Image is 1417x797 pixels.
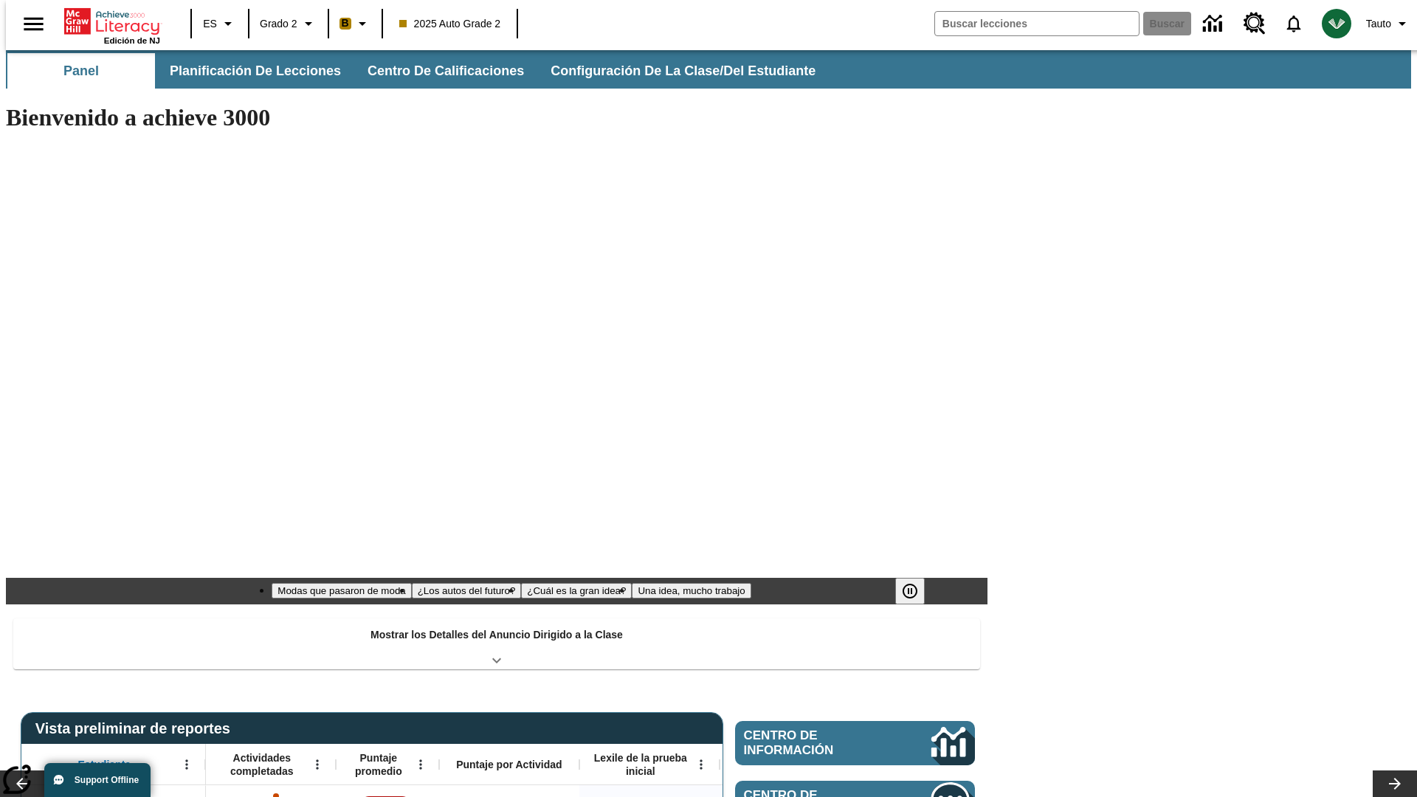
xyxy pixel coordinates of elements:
a: Centro de información [1194,4,1235,44]
span: Grado 2 [260,16,297,32]
button: Boost El color de la clase es anaranjado claro. Cambiar el color de la clase. [334,10,377,37]
button: Abrir menú [176,753,198,776]
div: Pausar [895,578,940,604]
button: Diapositiva 2 ¿Los autos del futuro? [412,583,522,598]
button: Lenguaje: ES, Selecciona un idioma [196,10,244,37]
button: Diapositiva 1 Modas que pasaron de moda [272,583,411,598]
button: Panel [7,53,155,89]
button: Abrir menú [306,753,328,776]
span: Actividades completadas [213,751,311,778]
span: Planificación de lecciones [170,63,341,80]
img: avatar image [1322,9,1351,38]
span: Edición de NJ [104,36,160,45]
input: Buscar campo [935,12,1139,35]
button: Support Offline [44,763,151,797]
button: Grado: Grado 2, Elige un grado [254,10,323,37]
span: Panel [63,63,99,80]
span: ES [203,16,217,32]
button: Abrir menú [410,753,432,776]
span: Estudiante [78,758,131,771]
div: Portada [64,5,160,45]
span: Lexile de la prueba inicial [587,751,694,778]
button: Diapositiva 4 Una idea, mucho trabajo [632,583,751,598]
span: 2025 Auto Grade 2 [399,16,501,32]
span: Puntaje por Actividad [456,758,562,771]
span: Tauto [1366,16,1391,32]
button: Abrir menú [690,753,712,776]
span: Support Offline [75,775,139,785]
span: B [342,14,349,32]
button: Carrusel de lecciones, seguir [1373,770,1417,797]
button: Diapositiva 3 ¿Cuál es la gran idea? [521,583,632,598]
span: Puntaje promedio [343,751,414,778]
span: Configuración de la clase/del estudiante [551,63,816,80]
button: Configuración de la clase/del estudiante [539,53,827,89]
span: Centro de calificaciones [368,63,524,80]
a: Centro de recursos, Se abrirá en una pestaña nueva. [1235,4,1275,44]
span: Centro de información [744,728,882,758]
button: Escoja un nuevo avatar [1313,4,1360,43]
div: Subbarra de navegación [6,50,1411,89]
div: Subbarra de navegación [6,53,829,89]
a: Centro de información [735,721,975,765]
button: Perfil/Configuración [1360,10,1417,37]
button: Planificación de lecciones [158,53,353,89]
span: Vista preliminar de reportes [35,720,238,737]
a: Portada [64,7,160,36]
h1: Bienvenido a achieve 3000 [6,104,987,131]
div: Mostrar los Detalles del Anuncio Dirigido a la Clase [13,618,980,669]
p: Mostrar los Detalles del Anuncio Dirigido a la Clase [370,627,623,643]
a: Notificaciones [1275,4,1313,43]
body: Máximo 600 caracteres Presiona Escape para desactivar la barra de herramientas Presiona Alt + F10... [6,12,216,25]
button: Centro de calificaciones [356,53,536,89]
button: Abrir el menú lateral [12,2,55,46]
button: Pausar [895,578,925,604]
